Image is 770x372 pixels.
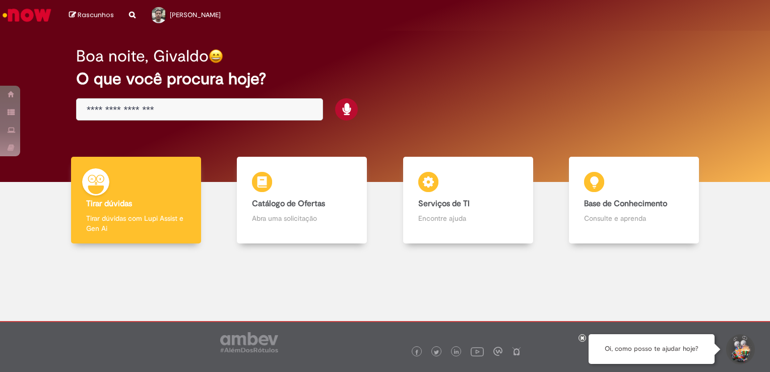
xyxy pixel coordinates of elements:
[418,213,518,223] p: Encontre ajuda
[418,199,470,209] b: Serviços de TI
[551,157,718,244] a: Base de Conhecimento Consulte e aprenda
[414,350,419,355] img: logo_footer_facebook.png
[589,334,715,364] div: Oi, como posso te ajudar hoje?
[434,350,439,355] img: logo_footer_twitter.png
[220,332,278,352] img: logo_footer_ambev_rotulo_gray.png
[78,10,114,20] span: Rascunhos
[69,11,114,20] a: Rascunhos
[584,199,667,209] b: Base de Conhecimento
[170,11,221,19] span: [PERSON_NAME]
[454,349,459,355] img: logo_footer_linkedin.png
[252,213,352,223] p: Abra uma solicitação
[725,334,755,364] button: Iniciar Conversa de Suporte
[471,345,484,358] img: logo_footer_youtube.png
[584,213,684,223] p: Consulte e aprenda
[1,5,53,25] img: ServiceNow
[53,157,219,244] a: Tirar dúvidas Tirar dúvidas com Lupi Assist e Gen Ai
[86,199,132,209] b: Tirar dúvidas
[209,49,223,64] img: happy-face.png
[493,347,502,356] img: logo_footer_workplace.png
[219,157,386,244] a: Catálogo de Ofertas Abra uma solicitação
[76,70,694,88] h2: O que você procura hoje?
[86,213,186,233] p: Tirar dúvidas com Lupi Assist e Gen Ai
[252,199,325,209] b: Catálogo de Ofertas
[76,47,209,65] h2: Boa noite, Givaldo
[512,347,521,356] img: logo_footer_naosei.png
[385,157,551,244] a: Serviços de TI Encontre ajuda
